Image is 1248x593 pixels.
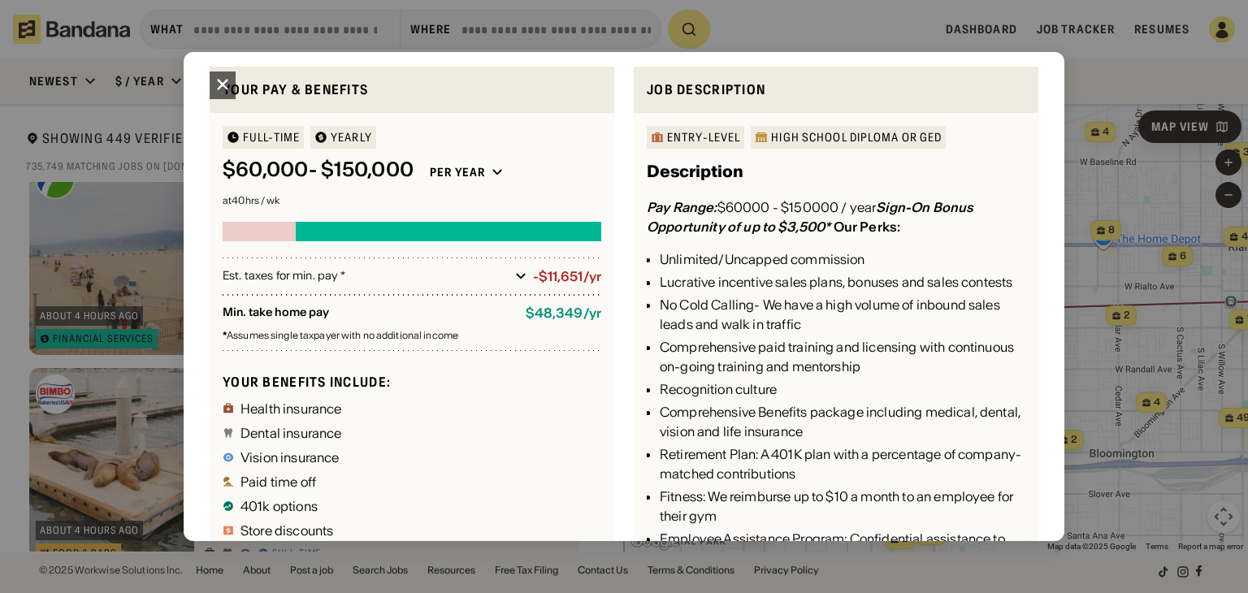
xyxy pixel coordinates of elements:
[331,132,372,143] div: YEARLY
[240,451,340,464] div: Vision insurance
[240,426,342,439] div: Dental insurance
[526,305,601,321] div: $ 48,349 / yr
[660,444,1025,483] div: Retirement Plan: A 401K plan with a percentage of company-matched contributions
[660,402,1025,441] div: Comprehensive Benefits package including medical, dental, vision and life insurance
[240,524,333,537] div: Store discounts
[660,379,1025,399] div: Recognition culture
[647,199,717,215] em: Pay Range:
[771,132,942,143] div: High School Diploma or GED
[660,529,1025,587] div: Employee Assistance Program: Confidential assistance to you or anyone in your household who is ex...
[430,165,485,180] div: Per year
[223,196,601,206] div: at 40 hrs / wk
[243,132,300,143] div: Full-time
[223,158,414,182] div: $ 60,000 - $150,000
[223,305,513,321] div: Min. take home pay
[660,272,1025,292] div: Lucrative incentive sales plans, bonuses and sales contests
[660,295,1025,334] div: No Cold Calling- We have a high volume of inbound sales leads and walk in traffic
[223,374,601,391] div: Your benefits include:
[240,402,342,415] div: Health insurance
[223,80,601,100] div: Your pay & benefits
[660,337,1025,376] div: Comprehensive paid training and licensing with continuous on-going training and mentorship
[667,132,740,143] div: Entry-Level
[647,158,743,184] h3: Description
[647,80,1025,100] div: Job Description
[240,500,318,513] div: 401k options
[240,475,316,488] div: Paid time off
[647,197,1025,236] div: $60000 - $150000 / year
[223,331,601,340] div: Assumes single taxpayer with no additional income
[834,219,901,235] div: Our Perks:
[533,269,601,284] div: -$11,651/yr
[223,268,509,284] div: Est. taxes for min. pay *
[647,199,973,235] em: Sign-On Bonus Opportunity of up to $3,500*
[660,487,1025,526] div: Fitness: We reimburse up to $10 a month to an employee for their gym
[660,249,1025,269] div: Unlimited/Uncapped commission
